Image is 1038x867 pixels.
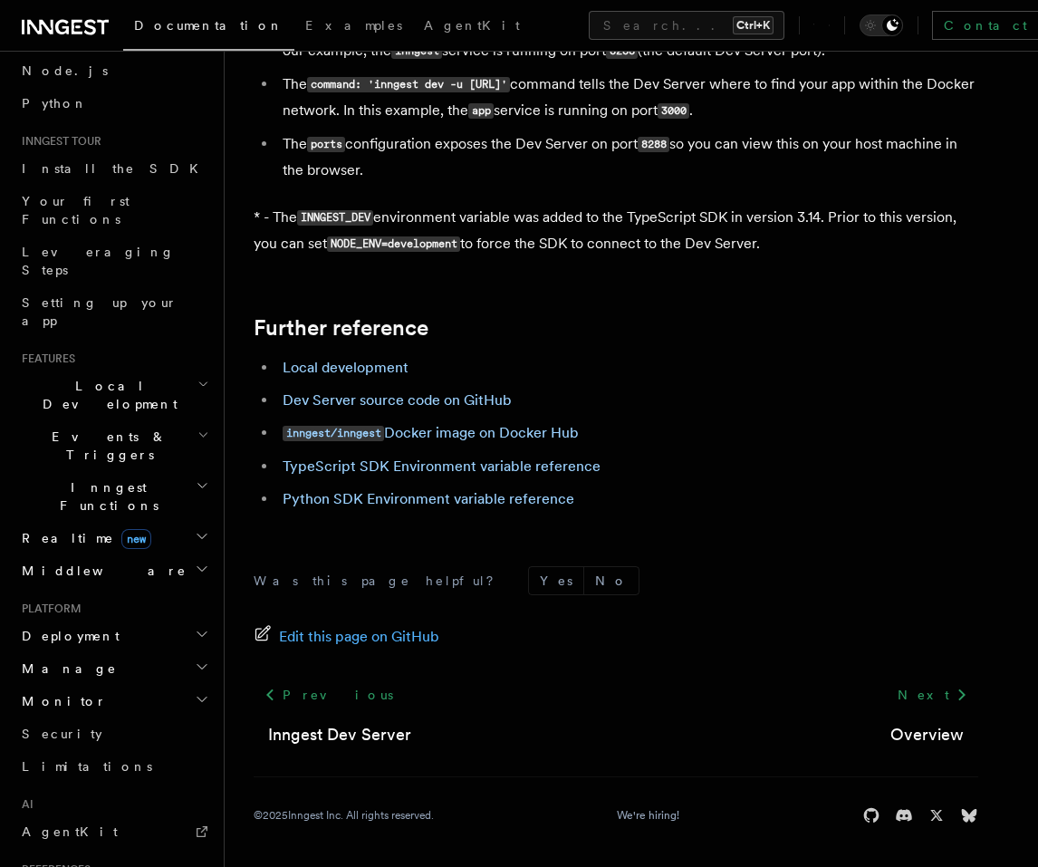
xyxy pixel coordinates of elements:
[305,18,402,33] span: Examples
[254,624,439,650] a: Edit this page on GitHub
[468,103,494,119] code: app
[14,54,213,87] a: Node.js
[254,808,434,823] div: © 2025 Inngest Inc. All rights reserved.
[887,679,978,711] a: Next
[14,627,120,645] span: Deployment
[14,478,196,515] span: Inngest Functions
[14,185,213,236] a: Your first Functions
[638,137,669,152] code: 8288
[14,152,213,185] a: Install the SDK
[14,420,213,471] button: Events & Triggers
[14,554,213,587] button: Middleware
[283,391,512,409] a: Dev Server source code on GitHub
[14,370,213,420] button: Local Development
[14,471,213,522] button: Inngest Functions
[14,428,197,464] span: Events & Triggers
[254,315,428,341] a: Further reference
[14,134,101,149] span: Inngest tour
[14,652,213,685] button: Manage
[277,131,978,183] li: The configuration exposes the Dev Server on port so you can view this on your host machine in the...
[14,562,187,580] span: Middleware
[617,808,679,823] a: We're hiring!
[283,458,601,475] a: TypeScript SDK Environment variable reference
[14,352,75,366] span: Features
[14,685,213,718] button: Monitor
[22,194,130,226] span: Your first Functions
[733,16,774,34] kbd: Ctrl+K
[22,727,102,741] span: Security
[134,18,284,33] span: Documentation
[307,137,345,152] code: ports
[22,245,175,277] span: Leveraging Steps
[279,624,439,650] span: Edit this page on GitHub
[268,722,411,747] a: Inngest Dev Server
[14,718,213,750] a: Security
[14,522,213,554] button: Realtimenew
[22,759,152,774] span: Limitations
[14,692,107,710] span: Monitor
[14,377,197,413] span: Local Development
[22,295,178,328] span: Setting up your app
[294,5,413,49] a: Examples
[413,5,531,49] a: AgentKit
[22,96,88,111] span: Python
[123,5,294,51] a: Documentation
[589,11,784,40] button: Search...Ctrl+K
[14,602,82,616] span: Platform
[860,14,903,36] button: Toggle dark mode
[283,359,408,376] a: Local development
[327,236,460,252] code: NODE_ENV=development
[121,529,151,549] span: new
[307,77,510,92] code: command: 'inngest dev -u [URL]'
[584,567,639,594] button: No
[424,18,520,33] span: AgentKit
[283,490,574,507] a: Python SDK Environment variable reference
[22,63,108,78] span: Node.js
[14,236,213,286] a: Leveraging Steps
[14,815,213,848] a: AgentKit
[890,722,964,747] a: Overview
[529,567,583,594] button: Yes
[14,529,151,547] span: Realtime
[14,87,213,120] a: Python
[14,286,213,337] a: Setting up your app
[14,750,213,783] a: Limitations
[297,210,373,226] code: INNGEST_DEV
[14,620,213,652] button: Deployment
[658,103,689,119] code: 3000
[283,424,579,441] a: inngest/inngestDocker image on Docker Hub
[14,660,117,678] span: Manage
[277,72,978,124] li: The command tells the Dev Server where to find your app within the Docker network. In this exampl...
[22,824,118,839] span: AgentKit
[254,679,403,711] a: Previous
[254,572,506,590] p: Was this page helpful?
[14,797,34,812] span: AI
[22,161,209,176] span: Install the SDK
[254,205,978,257] p: * - The environment variable was added to the TypeScript SDK in version 3.14. Prior to this versi...
[283,426,384,441] code: inngest/inngest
